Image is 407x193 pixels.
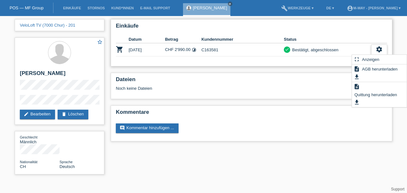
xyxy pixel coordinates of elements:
a: [PERSON_NAME] [193,5,227,10]
h2: Dateien [116,76,387,86]
i: delete [61,112,67,117]
a: DE ▾ [323,6,337,10]
a: editBearbeiten [20,110,55,119]
a: close [228,2,232,6]
span: AGB herunterladen [361,65,398,73]
th: Status [284,36,371,43]
a: Stornos [84,6,108,10]
i: star_border [97,39,103,45]
a: commentKommentar hinzufügen ... [116,123,179,133]
a: deleteLöschen [58,110,88,119]
div: Männlich [20,135,60,144]
i: check [285,47,289,52]
span: Schweiz [20,164,26,169]
a: Kund*innen [108,6,137,10]
i: close [228,2,232,5]
i: build [281,5,288,12]
i: description [354,66,360,72]
div: Bestätigt, abgeschlossen [290,46,339,53]
a: POS — MF Group [10,5,44,10]
td: CHF 2'990.00 [165,43,202,56]
td: C163581 [201,43,284,56]
i: Fixe Raten (24 Raten) [192,47,196,52]
span: Geschlecht [20,135,37,139]
span: Anzeigen [361,55,380,63]
th: Kundennummer [201,36,284,43]
h2: Kommentare [116,109,387,119]
th: Datum [129,36,165,43]
h2: [PERSON_NAME] [20,70,99,80]
span: Sprache [60,160,73,164]
a: Einkäufe [60,6,84,10]
a: buildWerkzeuge ▾ [278,6,317,10]
td: [DATE] [129,43,165,56]
a: VeloLoft TV (7000 Chur) - 201 [20,23,75,28]
span: Deutsch [60,164,75,169]
h2: Einkäufe [116,23,387,32]
i: account_circle [347,5,353,12]
i: settings [376,46,383,53]
span: Nationalität [20,160,37,164]
i: comment [120,125,125,130]
th: Betrag [165,36,202,43]
i: POSP00023069 [116,46,124,53]
i: fullscreen [354,56,360,63]
a: account_circlem-way - [PERSON_NAME] ▾ [344,6,404,10]
div: Noch keine Dateien [116,86,311,91]
a: star_border [97,39,103,46]
a: E-Mail Support [137,6,173,10]
a: Support [391,187,404,191]
i: edit [24,112,29,117]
